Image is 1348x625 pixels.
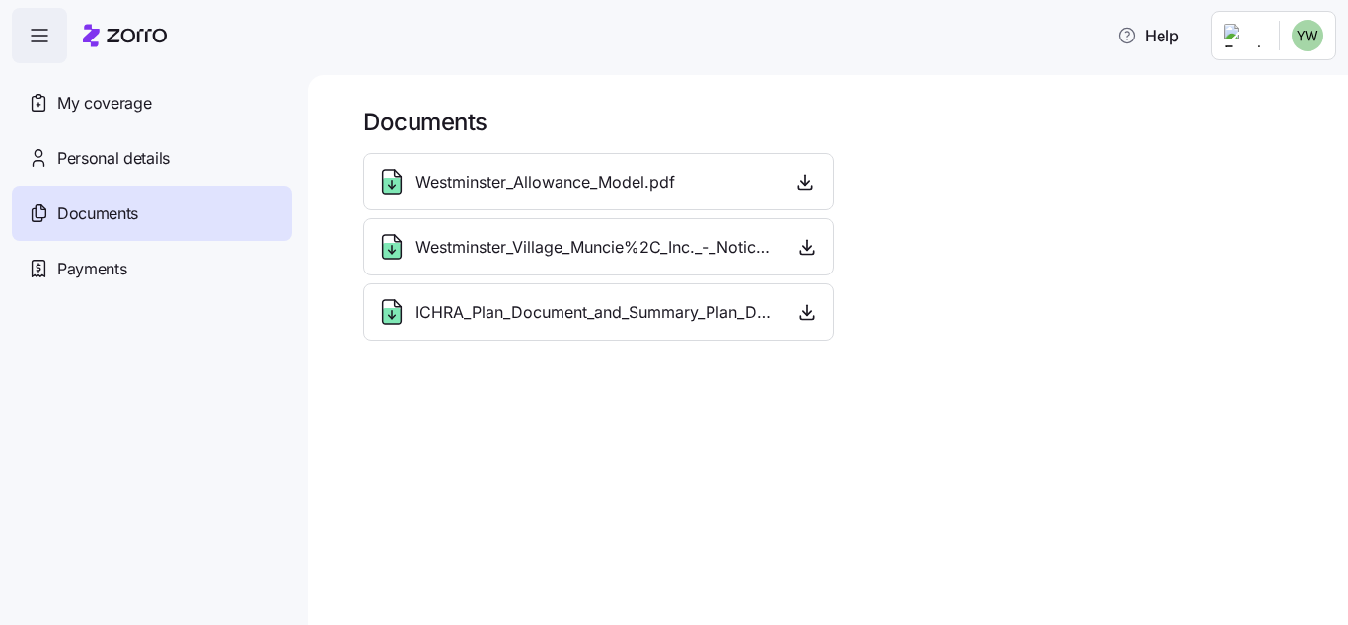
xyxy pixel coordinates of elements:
span: Westminster_Allowance_Model.pdf [415,170,675,195]
a: My coverage [12,75,292,130]
button: Help [1101,16,1195,55]
span: Payments [57,257,126,281]
img: 22d4bd5c6379dfc63fd002c3024b575b [1292,20,1323,51]
span: Documents [57,201,138,226]
span: My coverage [57,91,151,116]
span: Help [1117,24,1179,47]
img: Employer logo [1224,24,1263,47]
span: ICHRA_Plan_Document_and_Summary_Plan_Description_-_2025.pdf [415,300,778,325]
a: Payments [12,241,292,296]
a: Personal details [12,130,292,186]
a: Documents [12,186,292,241]
h1: Documents [363,107,1320,137]
span: Westminster_Village_Muncie%2C_Inc._-_Notice_-_2025.pdf [415,235,778,260]
span: Personal details [57,146,170,171]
